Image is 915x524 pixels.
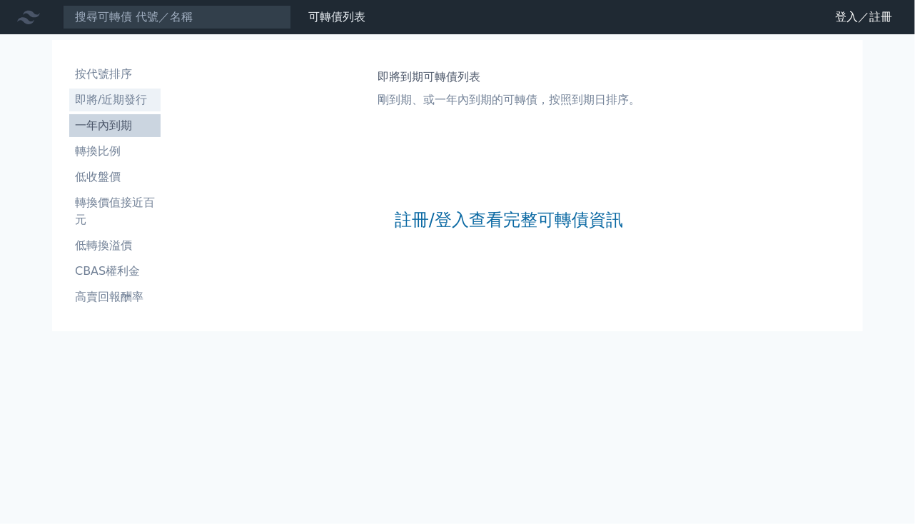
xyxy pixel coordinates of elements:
li: 一年內到期 [69,117,161,134]
li: 低收盤價 [69,168,161,186]
li: 轉換價值接近百元 [69,194,161,228]
h1: 即將到期可轉債列表 [378,69,640,86]
input: 搜尋可轉債 代號／名稱 [63,5,291,29]
a: 即將/近期發行 [69,89,161,111]
a: 登入／註冊 [824,6,904,29]
li: 轉換比例 [69,143,161,160]
a: 註冊/登入查看完整可轉債資訊 [395,208,623,231]
a: 高賣回報酬率 [69,286,161,308]
a: 低轉換溢價 [69,234,161,257]
a: 可轉債列表 [308,10,365,24]
li: 即將/近期發行 [69,91,161,109]
a: 轉換價值接近百元 [69,191,161,231]
li: 低轉換溢價 [69,237,161,254]
p: 剛到期、或一年內到期的可轉債，按照到期日排序。 [378,91,640,109]
a: 低收盤價 [69,166,161,188]
a: 按代號排序 [69,63,161,86]
li: 按代號排序 [69,66,161,83]
li: CBAS權利金 [69,263,161,280]
a: 轉換比例 [69,140,161,163]
a: 一年內到期 [69,114,161,137]
a: CBAS權利金 [69,260,161,283]
li: 高賣回報酬率 [69,288,161,306]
